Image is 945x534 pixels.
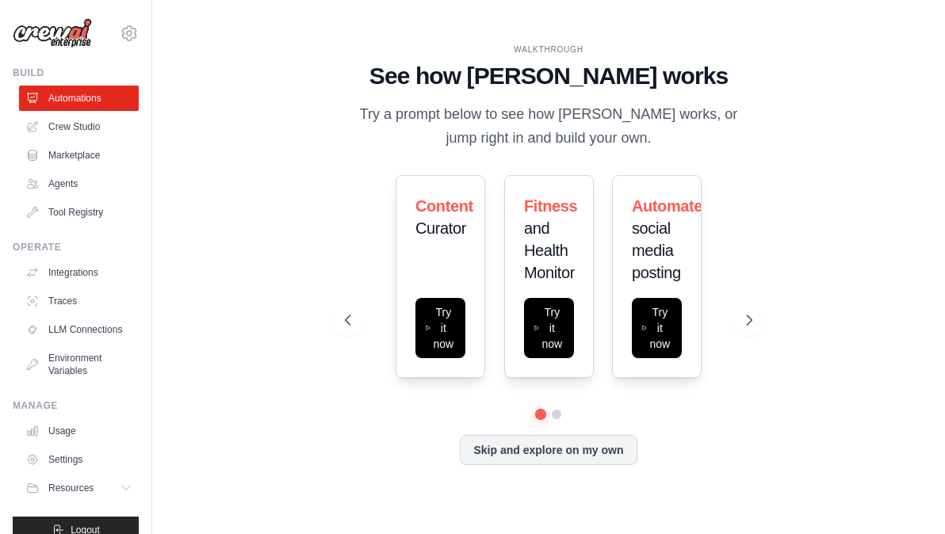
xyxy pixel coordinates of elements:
[632,298,682,358] button: Try it now
[19,200,139,225] a: Tool Registry
[415,298,465,358] button: Try it now
[19,317,139,342] a: LLM Connections
[19,143,139,168] a: Marketplace
[19,447,139,472] a: Settings
[415,219,466,237] span: Curator
[866,458,945,534] iframe: Chat Widget
[524,298,574,358] button: Try it now
[19,260,139,285] a: Integrations
[13,399,139,412] div: Manage
[345,62,752,90] h1: See how [PERSON_NAME] works
[19,86,139,111] a: Automations
[13,67,139,79] div: Build
[19,345,139,383] a: Environment Variables
[345,103,752,150] p: Try a prompt below to see how [PERSON_NAME] works, or jump right in and build your own.
[524,197,577,215] span: Fitness
[632,219,681,281] span: social media posting
[19,171,139,196] a: Agents
[19,114,139,139] a: Crew Studio
[19,288,139,314] a: Traces
[48,482,94,494] span: Resources
[345,44,752,55] div: WALKTHROUGH
[524,219,575,281] span: and Health Monitor
[632,197,702,215] span: Automate
[13,18,92,48] img: Logo
[415,197,473,215] span: Content
[13,241,139,254] div: Operate
[19,418,139,444] a: Usage
[19,475,139,501] button: Resources
[460,435,637,465] button: Skip and explore on my own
